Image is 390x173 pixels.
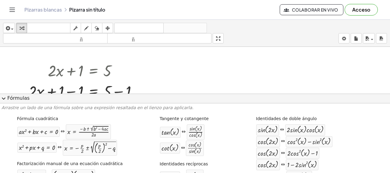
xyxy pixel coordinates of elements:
[7,5,17,15] button: Cambiar navegación
[182,128,186,136] font: ⇔
[165,25,205,31] font: rehacer
[256,116,317,121] font: Identidades de doble ángulo
[24,6,62,13] font: Pizarras blancas
[58,144,62,151] font: ⇔
[181,144,185,152] font: ⇔
[17,116,58,121] font: Fórmula cuadrática
[352,6,370,13] font: Acceso
[17,161,123,166] font: Factorización manual de una ecuación cuadrática
[163,23,207,33] button: rehacer
[24,7,62,13] a: Pizarras blancas
[27,23,70,33] button: teclado
[345,4,378,16] button: Acceso
[160,161,208,166] font: Identidades recíprocas
[280,126,284,133] font: ⇔
[281,161,285,168] font: ⇔
[281,149,285,157] font: ⇔
[116,25,162,31] font: deshacer
[114,23,164,33] button: deshacer
[280,4,343,15] button: Colaborar en vivo
[61,128,65,135] font: ⇔
[2,105,193,110] font: Arrastre un lado de una fórmula sobre una expresión resaltada en el lienzo para aplicarla.
[7,95,30,101] font: Fórmulas
[281,137,285,145] font: ⇔
[3,33,108,43] button: tamaño_del_formato
[292,7,338,12] font: Colaborar en vivo
[160,116,209,121] font: Tangente y cotangente
[109,36,210,41] font: tamaño_del_formato
[107,33,212,43] button: tamaño_del_formato
[28,25,69,31] font: teclado
[5,36,106,41] font: tamaño_del_formato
